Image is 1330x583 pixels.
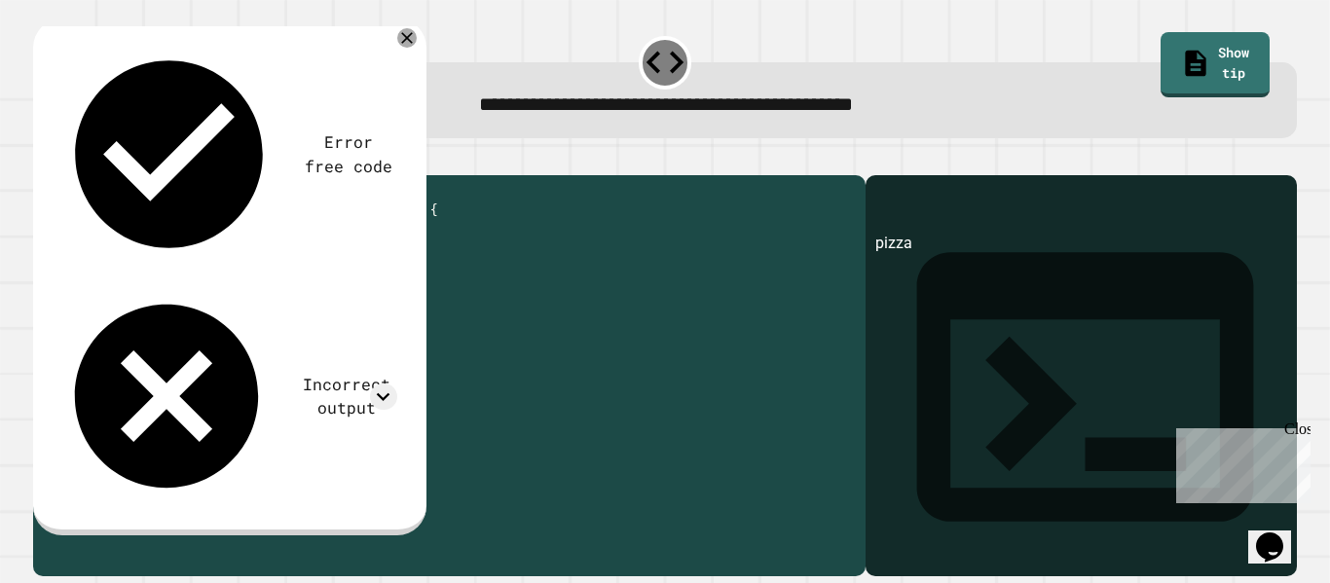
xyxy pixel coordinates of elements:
div: Incorrect output [296,373,397,420]
a: Show tip [1161,32,1270,97]
div: Chat with us now!Close [8,8,134,124]
iframe: chat widget [1248,505,1311,564]
div: pizza [875,232,1287,576]
iframe: chat widget [1168,420,1311,503]
div: Error free code [301,130,397,178]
